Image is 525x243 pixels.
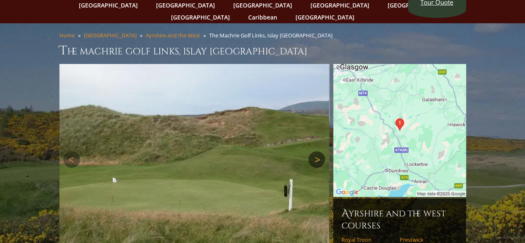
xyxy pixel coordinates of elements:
h1: The Machrie Golf Links, Islay [GEOGRAPHIC_DATA] [59,42,466,59]
a: Ayrshire and the West [146,32,200,39]
a: [GEOGRAPHIC_DATA] [84,32,137,39]
li: The Machrie Golf Links, Islay [GEOGRAPHIC_DATA] [209,32,336,39]
a: Royal Troon [342,236,394,243]
a: Home [59,32,75,39]
a: Next [308,151,325,168]
a: [GEOGRAPHIC_DATA] [291,11,359,23]
a: Prestwick [400,236,452,243]
h6: Ayrshire and the West Courses [342,207,458,231]
a: [GEOGRAPHIC_DATA] [167,11,234,23]
a: Previous [63,151,80,168]
img: Google Map of The Machrie Hotel and Golf Links, United Kingdom [333,64,466,197]
a: Caribbean [244,11,281,23]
